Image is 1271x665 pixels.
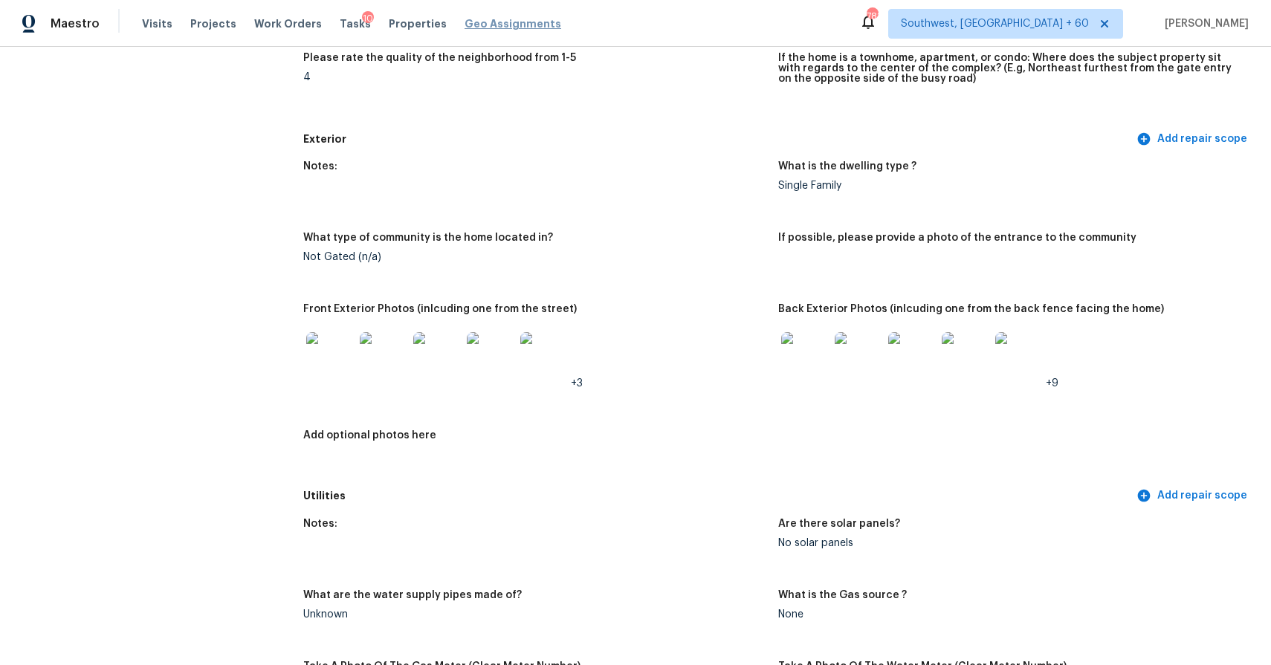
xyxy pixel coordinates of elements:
span: Work Orders [254,16,322,31]
h5: Utilities [303,488,1133,504]
h5: Notes: [303,161,337,172]
span: +9 [1046,378,1058,389]
span: Geo Assignments [465,16,561,31]
button: Add repair scope [1133,126,1253,153]
div: Unknown [303,609,766,620]
h5: Notes: [303,519,337,529]
span: Visits [142,16,172,31]
h5: What is the dwelling type ? [778,161,916,172]
h5: Please rate the quality of the neighborhood from 1-5 [303,53,576,63]
span: Southwest, [GEOGRAPHIC_DATA] + 60 [901,16,1089,31]
span: [PERSON_NAME] [1159,16,1249,31]
h5: What is the Gas source ? [778,590,907,600]
div: 4 [303,72,766,82]
div: No solar panels [778,538,1241,548]
span: Tasks [340,19,371,29]
span: +3 [571,378,583,389]
h5: Back Exterior Photos (inlcuding one from the back fence facing the home) [778,304,1164,314]
h5: If possible, please provide a photo of the entrance to the community [778,233,1136,243]
span: Maestro [51,16,100,31]
h5: Exterior [303,132,1133,147]
h5: Front Exterior Photos (inlcuding one from the street) [303,304,577,314]
h5: If the home is a townhome, apartment, or condo: Where does the subject property sit with regards ... [778,53,1241,84]
h5: What are the water supply pipes made of? [303,590,522,600]
span: Projects [190,16,236,31]
div: 10 [362,11,374,26]
h5: Add optional photos here [303,430,436,441]
div: Not Gated (n/a) [303,252,766,262]
div: 781 [867,9,877,24]
button: Add repair scope [1133,482,1253,510]
span: Properties [389,16,447,31]
div: None [778,609,1241,620]
h5: What type of community is the home located in? [303,233,553,243]
div: Single Family [778,181,1241,191]
h5: Are there solar panels? [778,519,900,529]
span: Add repair scope [1139,130,1247,149]
span: Add repair scope [1139,487,1247,505]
